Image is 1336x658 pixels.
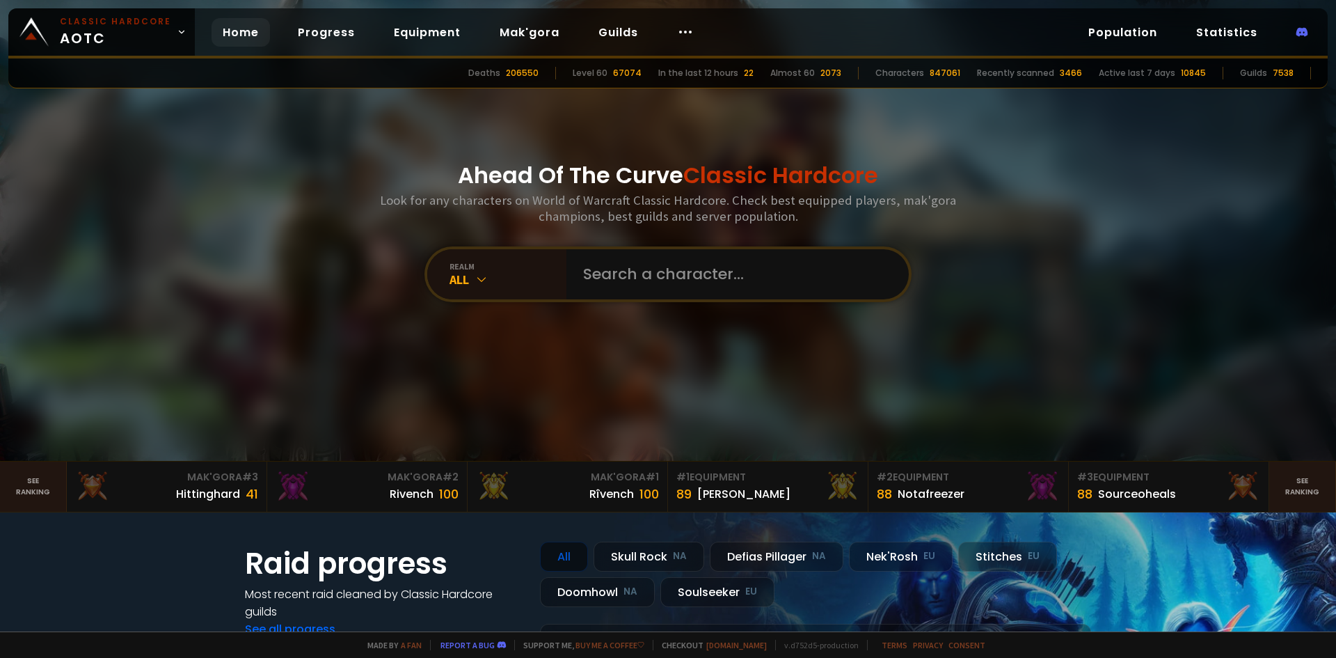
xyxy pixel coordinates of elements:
[913,640,943,650] a: Privacy
[658,67,738,79] div: In the last 12 hours
[594,542,704,572] div: Skull Rock
[1077,470,1093,484] span: # 3
[653,640,767,650] span: Checkout
[67,462,267,512] a: Mak'Gora#3Hittinghard41
[1273,67,1294,79] div: 7538
[1028,549,1040,563] small: EU
[710,542,843,572] div: Defias Pillager
[898,485,964,503] div: Notafreezer
[468,462,668,512] a: Mak'Gora#1Rîvench100
[573,67,607,79] div: Level 60
[276,470,459,485] div: Mak'Gora
[383,18,472,47] a: Equipment
[287,18,366,47] a: Progress
[697,485,790,503] div: [PERSON_NAME]
[623,585,637,599] small: NA
[212,18,270,47] a: Home
[875,67,924,79] div: Characters
[488,18,571,47] a: Mak'gora
[575,249,892,299] input: Search a character...
[575,640,644,650] a: Buy me a coffee
[60,15,171,49] span: AOTC
[1077,470,1260,485] div: Equipment
[676,470,690,484] span: # 1
[458,159,878,192] h1: Ahead Of The Curve
[245,586,523,620] h4: Most recent raid cleaned by Classic Hardcore guilds
[359,640,422,650] span: Made by
[1077,485,1092,503] div: 88
[75,470,258,485] div: Mak'Gora
[443,470,459,484] span: # 2
[977,67,1054,79] div: Recently scanned
[8,8,195,56] a: Classic HardcoreAOTC
[245,542,523,586] h1: Raid progress
[1060,67,1082,79] div: 3466
[668,462,868,512] a: #1Equipment89[PERSON_NAME]
[468,67,500,79] div: Deaths
[877,470,893,484] span: # 2
[948,640,985,650] a: Consent
[877,485,892,503] div: 88
[245,621,335,637] a: See all progress
[1181,67,1206,79] div: 10845
[506,67,539,79] div: 206550
[820,67,841,79] div: 2073
[390,485,434,503] div: Rivench
[1069,462,1269,512] a: #3Equipment88Sourceoheals
[683,159,878,191] span: Classic Hardcore
[775,640,859,650] span: v. d752d5 - production
[646,470,659,484] span: # 1
[401,640,422,650] a: a fan
[587,18,649,47] a: Guilds
[589,485,634,503] div: Rîvench
[770,67,815,79] div: Almost 60
[923,549,935,563] small: EU
[868,462,1069,512] a: #2Equipment88Notafreezer
[540,577,655,607] div: Doomhowl
[660,577,774,607] div: Soulseeker
[450,272,566,288] div: All
[1077,18,1168,47] a: Population
[849,542,953,572] div: Nek'Rosh
[1098,485,1176,503] div: Sourceoheals
[812,549,826,563] small: NA
[1185,18,1269,47] a: Statistics
[246,485,258,503] div: 41
[440,640,495,650] a: Report a bug
[267,462,468,512] a: Mak'Gora#2Rivench100
[877,470,1060,485] div: Equipment
[1240,67,1267,79] div: Guilds
[613,67,642,79] div: 67074
[1269,462,1336,512] a: Seeranking
[930,67,960,79] div: 847061
[176,485,240,503] div: Hittinghard
[676,485,692,503] div: 89
[882,640,907,650] a: Terms
[744,67,754,79] div: 22
[676,470,859,485] div: Equipment
[514,640,644,650] span: Support me,
[673,549,687,563] small: NA
[374,192,962,224] h3: Look for any characters on World of Warcraft Classic Hardcore. Check best equipped players, mak'g...
[242,470,258,484] span: # 3
[450,261,566,272] div: realm
[60,15,171,28] small: Classic Hardcore
[745,585,757,599] small: EU
[540,542,588,572] div: All
[706,640,767,650] a: [DOMAIN_NAME]
[958,542,1057,572] div: Stitches
[1099,67,1175,79] div: Active last 7 days
[639,485,659,503] div: 100
[476,470,659,485] div: Mak'Gora
[439,485,459,503] div: 100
